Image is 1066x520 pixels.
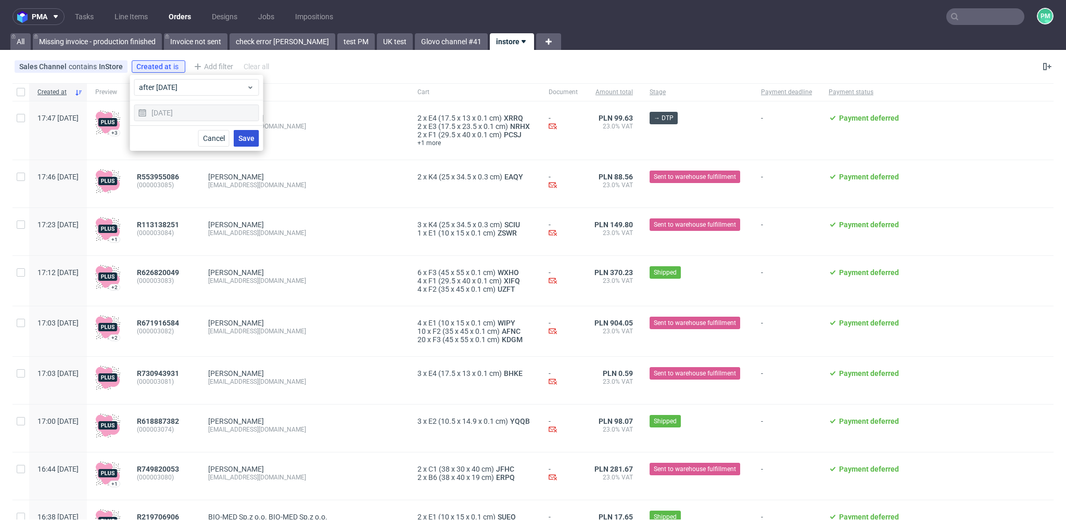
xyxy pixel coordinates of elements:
div: x [417,229,532,237]
a: [PERSON_NAME] [208,417,264,425]
div: x [417,220,532,229]
div: +1 [111,237,118,242]
div: [EMAIL_ADDRESS][DOMAIN_NAME] [208,378,401,386]
button: Cancel [198,130,230,147]
span: SCIU [502,220,522,229]
a: WXHO [496,268,521,277]
span: (000003085) [137,181,192,189]
div: - [549,268,578,287]
span: NRHX [508,122,532,131]
span: BHKE [502,369,525,378]
span: contains [69,62,99,71]
a: [PERSON_NAME] [208,319,264,327]
div: - [549,417,578,435]
div: [EMAIL_ADDRESS][DOMAIN_NAME] [208,181,401,189]
span: (000003074) [137,425,192,434]
span: 17:46 [DATE] [37,173,79,181]
a: XIFQ [502,277,522,285]
img: plus-icon.676465ae8f3a83198b3f.png [95,315,120,340]
a: R618887382 [137,417,181,425]
span: Client details [208,88,401,97]
span: 1 [417,229,422,237]
span: Sent to warehouse fulfillment [654,318,736,328]
div: x [417,268,532,277]
span: 6 [417,268,422,277]
span: PCSJ [502,131,524,139]
span: F2 (35 x 45 x 0.1 cm) [433,327,500,335]
a: test PM [337,33,375,50]
span: 23.0% VAT [594,473,633,482]
span: 17:47 [DATE] [37,114,79,122]
span: PLN 149.80 [594,220,633,229]
span: PLN 0.59 [603,369,633,378]
span: 23.0% VAT [594,277,633,285]
span: PLN 99.63 [599,114,633,122]
div: - [549,220,578,239]
span: Sent to warehouse fulfillment [654,220,736,229]
span: 17:03 [DATE] [37,319,79,327]
span: Sales Channel [19,62,69,71]
span: Sent to warehouse fulfillment [654,172,736,181]
span: ERPQ [494,473,517,482]
span: 3 [417,220,422,229]
div: +2 [111,284,118,290]
span: - [761,114,812,147]
span: R113138251 [137,220,179,229]
a: instore [490,33,534,50]
div: x [417,417,532,425]
div: [EMAIL_ADDRESS][DOMAIN_NAME] [208,473,401,482]
span: Amount total [594,88,633,97]
span: Payment status [829,88,899,97]
a: ZSWR [496,229,519,237]
span: WIPY [496,319,517,327]
span: Stage [650,88,744,97]
span: Payment deferred [839,173,899,181]
span: F3 (45 x 55 x 0.1 cm) [433,335,500,344]
a: UZFT [496,285,517,293]
span: Payment deferred [839,268,899,277]
span: Cart [417,88,532,97]
span: R671916584 [137,319,179,327]
img: plus-icon.676465ae8f3a83198b3f.png [95,365,120,390]
div: +1 [111,481,118,487]
span: K4 (25 x 34.5 x 0.3 cm) [428,173,502,181]
a: Jobs [252,8,281,25]
span: R618887382 [137,417,179,425]
a: [PERSON_NAME] [208,268,264,277]
span: F3 (45 x 55 x 0.1 cm) [428,268,496,277]
a: R730943931 [137,369,181,378]
a: KDGM [500,335,525,344]
span: 23.0% VAT [594,425,633,434]
a: Orders [162,8,197,25]
span: 2 [417,122,422,131]
div: x [417,369,532,378]
span: 16:44 [DATE] [37,465,79,473]
span: Payment deferred [839,319,899,327]
div: Clear all [242,59,271,74]
div: x [417,473,532,482]
div: x [417,465,532,473]
span: Created at [136,62,173,71]
span: PLN 88.56 [599,173,633,181]
span: pma [32,13,47,20]
span: Document [549,88,578,97]
span: - [761,465,812,487]
span: (000003084) [137,229,192,237]
span: is [173,62,181,71]
span: (000003081) [137,378,192,386]
a: [PERSON_NAME] [208,369,264,378]
span: K4 (25 x 34.5 x 0.3 cm) [428,220,502,229]
span: EAQY [502,173,525,181]
span: E1 (10 x 15 x 0.1 cm) [428,229,496,237]
a: Designs [206,8,244,25]
img: plus-icon.676465ae8f3a83198b3f.png [95,413,120,438]
span: 2 [417,114,422,122]
img: plus-icon.676465ae8f3a83198b3f.png [95,461,120,486]
a: Line Items [108,8,154,25]
a: R749820053 [137,465,181,473]
span: 20 [417,335,426,344]
span: Payment deferred [839,417,899,425]
span: 2 [417,131,422,139]
span: 23.0% VAT [594,181,633,189]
